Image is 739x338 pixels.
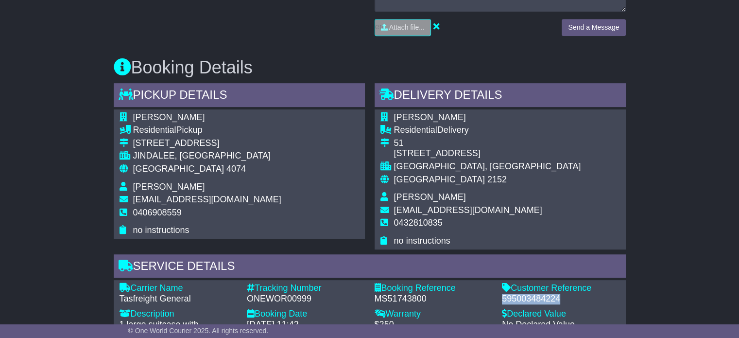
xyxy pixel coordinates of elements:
[394,125,437,135] span: Residential
[133,208,182,217] span: 0406908559
[133,164,224,174] span: [GEOGRAPHIC_DATA]
[247,320,365,330] div: [DATE] 11:42
[394,192,466,202] span: [PERSON_NAME]
[394,205,542,215] span: [EMAIL_ADDRESS][DOMAIN_NAME]
[247,294,365,304] div: ONEWOR00999
[394,175,485,184] span: [GEOGRAPHIC_DATA]
[375,283,493,294] div: Booking Reference
[394,148,581,159] div: [STREET_ADDRESS]
[502,309,620,320] div: Declared Value
[133,112,205,122] span: [PERSON_NAME]
[133,225,189,235] span: no instructions
[487,175,507,184] span: 2152
[133,138,281,149] div: [STREET_ADDRESS]
[375,309,493,320] div: Warranty
[394,125,581,136] div: Delivery
[120,283,238,294] div: Carrier Name
[502,294,620,304] div: 595003484224
[133,182,205,192] span: [PERSON_NAME]
[375,83,626,109] div: Delivery Details
[247,309,365,320] div: Booking Date
[226,164,246,174] span: 4074
[133,125,281,136] div: Pickup
[114,254,626,281] div: Service Details
[114,58,626,77] h3: Booking Details
[562,19,625,36] button: Send a Message
[394,218,443,228] span: 0432810835
[133,125,176,135] span: Residential
[394,236,450,246] span: no instructions
[394,161,581,172] div: [GEOGRAPHIC_DATA], [GEOGRAPHIC_DATA]
[502,283,620,294] div: Customer Reference
[120,294,238,304] div: Tasfreight General
[394,112,466,122] span: [PERSON_NAME]
[502,320,620,330] div: No Declared Value
[394,138,581,149] div: 51
[375,294,493,304] div: MS51743800
[375,320,493,330] div: $250
[133,195,281,204] span: [EMAIL_ADDRESS][DOMAIN_NAME]
[114,83,365,109] div: Pickup Details
[128,327,269,335] span: © One World Courier 2025. All rights reserved.
[133,151,281,161] div: JINDALEE, [GEOGRAPHIC_DATA]
[247,283,365,294] div: Tracking Number
[120,309,238,320] div: Description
